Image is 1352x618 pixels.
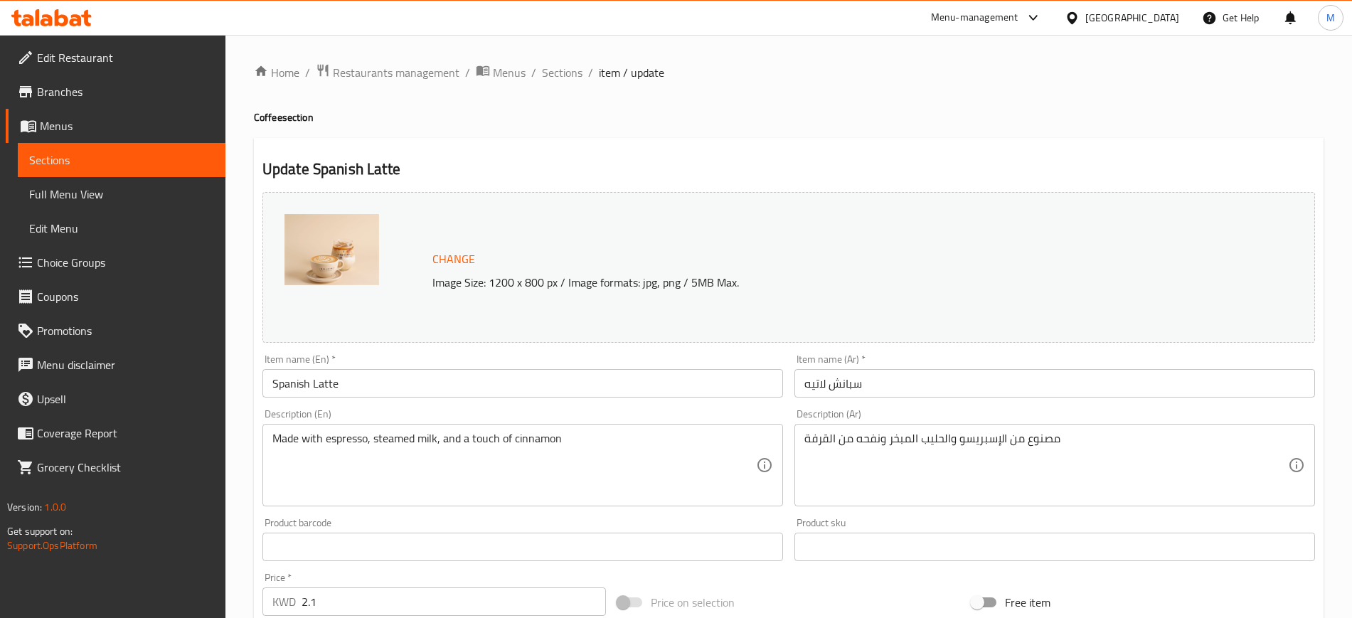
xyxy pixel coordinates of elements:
span: Full Menu View [29,186,214,203]
a: Promotions [6,314,225,348]
span: Edit Menu [29,220,214,237]
input: Enter name Ar [794,369,1315,398]
span: Price on selection [651,594,735,611]
a: Menus [476,63,526,82]
a: Sections [18,143,225,177]
input: Please enter product sku [794,533,1315,561]
a: Home [254,64,299,81]
span: Get support on: [7,522,73,540]
span: Coupons [37,288,214,305]
span: Free item [1005,594,1050,611]
li: / [588,64,593,81]
span: Menus [493,64,526,81]
input: Please enter price [302,587,606,616]
span: Menu disclaimer [37,356,214,373]
a: Full Menu View [18,177,225,211]
input: Enter name En [262,369,783,398]
textarea: مصنوع من الإسبريسو والحليب المبخر ونفحه من القرفة [804,432,1288,499]
span: Change [432,249,475,270]
h2: Update Spanish Latte [262,159,1315,180]
span: Promotions [37,322,214,339]
span: M [1326,10,1335,26]
a: Branches [6,75,225,109]
span: Edit Restaurant [37,49,214,66]
a: Grocery Checklist [6,450,225,484]
img: mmw_638221777361169396 [284,214,379,285]
span: Choice Groups [37,254,214,271]
span: item / update [599,64,664,81]
span: 1.0.0 [44,498,66,516]
span: Branches [37,83,214,100]
button: Change [427,245,481,274]
a: Edit Restaurant [6,41,225,75]
span: Upsell [37,390,214,407]
a: Edit Menu [18,211,225,245]
a: Support.OpsPlatform [7,536,97,555]
a: Menu disclaimer [6,348,225,382]
input: Please enter product barcode [262,533,783,561]
li: / [465,64,470,81]
span: Sections [29,151,214,169]
div: [GEOGRAPHIC_DATA] [1085,10,1179,26]
a: Upsell [6,382,225,416]
a: Coupons [6,279,225,314]
a: Restaurants management [316,63,459,82]
p: KWD [272,593,296,610]
textarea: Made with espresso, steamed milk, and a touch of cinnamon [272,432,756,499]
span: Restaurants management [333,64,459,81]
li: / [531,64,536,81]
span: Coverage Report [37,425,214,442]
a: Coverage Report [6,416,225,450]
li: / [305,64,310,81]
a: Choice Groups [6,245,225,279]
span: Version: [7,498,42,516]
span: Menus [40,117,214,134]
p: Image Size: 1200 x 800 px / Image formats: jpg, png / 5MB Max. [427,274,1183,291]
a: Sections [542,64,582,81]
div: Menu-management [931,9,1018,26]
nav: breadcrumb [254,63,1324,82]
h4: Coffee section [254,110,1324,124]
span: Grocery Checklist [37,459,214,476]
a: Menus [6,109,225,143]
